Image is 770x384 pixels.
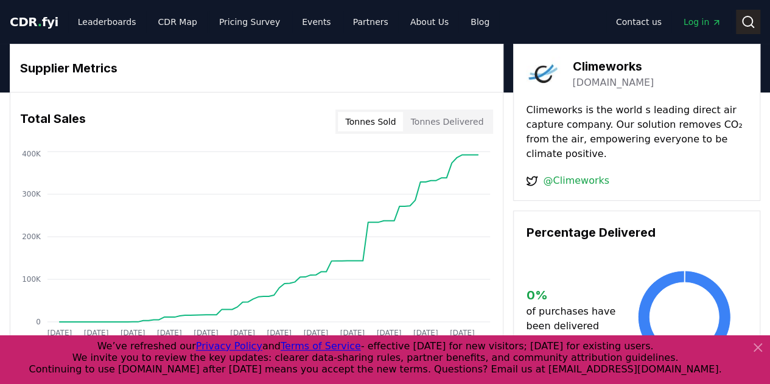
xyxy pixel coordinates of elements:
[20,59,493,77] h3: Supplier Metrics
[68,11,146,33] a: Leaderboards
[10,13,58,30] a: CDR.fyi
[450,329,475,337] tspan: [DATE]
[340,329,365,337] tspan: [DATE]
[543,173,609,188] a: @Climeworks
[230,329,255,337] tspan: [DATE]
[36,318,41,326] tspan: 0
[10,15,58,29] span: CDR fyi
[572,57,654,75] h3: Climeworks
[47,329,72,337] tspan: [DATE]
[304,329,329,337] tspan: [DATE]
[572,75,654,90] a: [DOMAIN_NAME]
[157,329,182,337] tspan: [DATE]
[343,11,398,33] a: Partners
[22,190,41,198] tspan: 300K
[526,223,747,242] h3: Percentage Delivered
[338,112,403,131] button: Tonnes Sold
[22,232,41,241] tspan: 200K
[526,286,620,304] h3: 0 %
[22,150,41,158] tspan: 400K
[403,112,491,131] button: Tonnes Delivered
[84,329,109,337] tspan: [DATE]
[377,329,402,337] tspan: [DATE]
[461,11,499,33] a: Blog
[401,11,458,33] a: About Us
[606,11,731,33] nav: Main
[526,304,620,333] p: of purchases have been delivered
[267,329,292,337] tspan: [DATE]
[149,11,207,33] a: CDR Map
[22,275,41,284] tspan: 100K
[38,15,42,29] span: .
[413,329,438,337] tspan: [DATE]
[209,11,290,33] a: Pricing Survey
[68,11,499,33] nav: Main
[526,57,560,91] img: Climeworks-logo
[20,110,86,134] h3: Total Sales
[526,103,747,161] p: Climeworks is the world s leading direct air capture company. Our solution removes CO₂ from the a...
[194,329,219,337] tspan: [DATE]
[674,11,731,33] a: Log in
[606,11,671,33] a: Contact us
[121,329,145,337] tspan: [DATE]
[684,16,721,28] span: Log in
[292,11,340,33] a: Events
